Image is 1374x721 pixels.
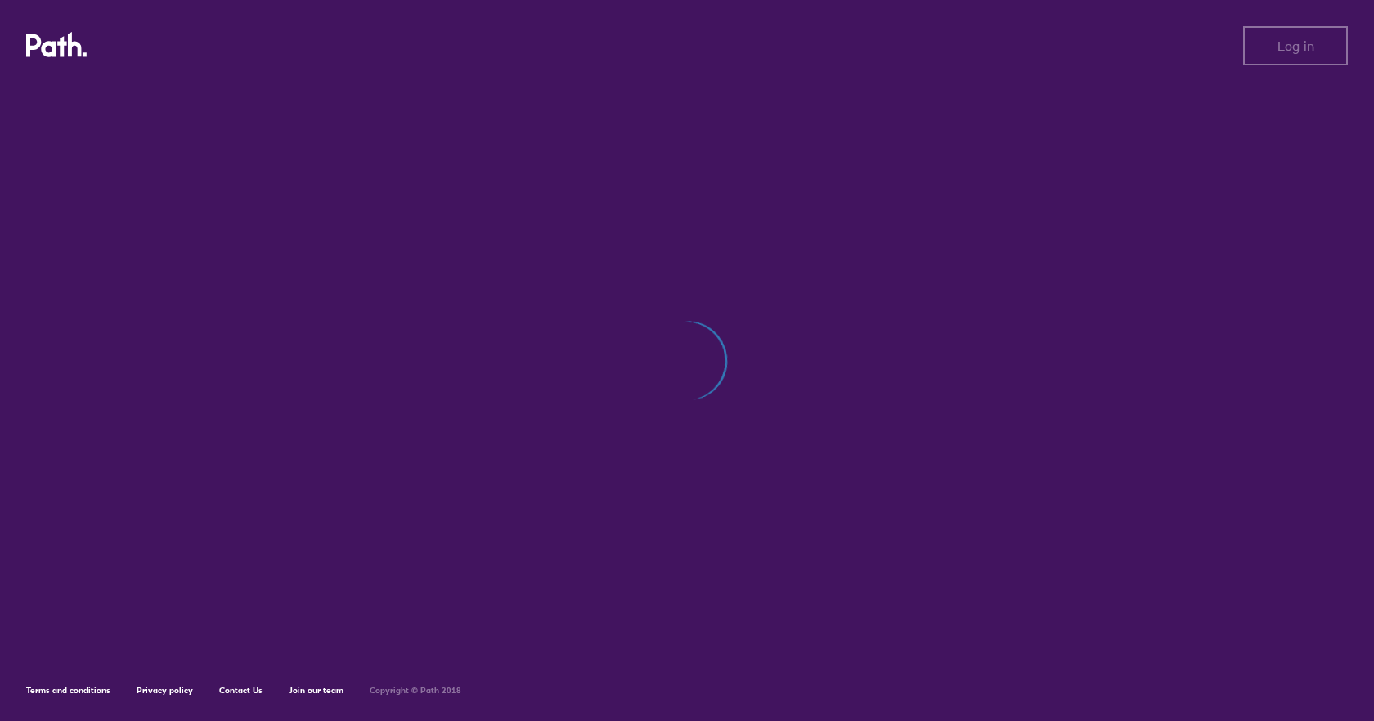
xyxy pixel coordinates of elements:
[1277,38,1314,53] span: Log in
[1243,26,1348,65] button: Log in
[370,686,461,696] h6: Copyright © Path 2018
[137,685,193,696] a: Privacy policy
[289,685,343,696] a: Join our team
[219,685,263,696] a: Contact Us
[26,685,110,696] a: Terms and conditions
